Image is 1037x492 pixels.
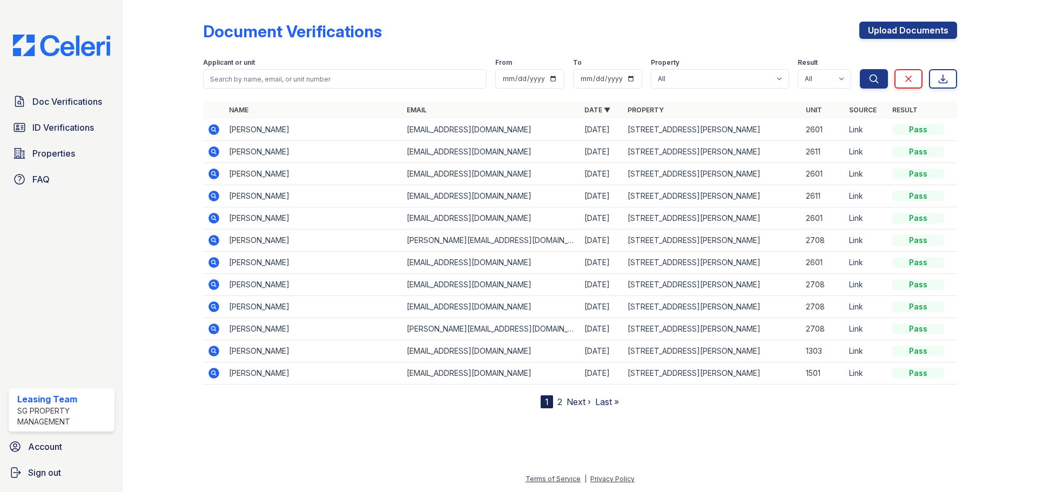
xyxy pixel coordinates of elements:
[402,252,580,274] td: [EMAIL_ADDRESS][DOMAIN_NAME]
[892,346,944,356] div: Pass
[225,163,402,185] td: [PERSON_NAME]
[28,440,62,453] span: Account
[4,35,119,56] img: CE_Logo_Blue-a8612792a0a2168367f1c8372b55b34899dd931a85d93a1a3d3e32e68fde9ad4.png
[580,230,623,252] td: [DATE]
[892,213,944,224] div: Pass
[32,95,102,108] span: Doc Verifications
[892,235,944,246] div: Pass
[623,296,801,318] td: [STREET_ADDRESS][PERSON_NAME]
[402,141,580,163] td: [EMAIL_ADDRESS][DOMAIN_NAME]
[407,106,427,114] a: Email
[580,274,623,296] td: [DATE]
[845,340,888,362] td: Link
[892,257,944,268] div: Pass
[229,106,248,114] a: Name
[892,146,944,157] div: Pass
[573,58,582,67] label: To
[225,185,402,207] td: [PERSON_NAME]
[402,185,580,207] td: [EMAIL_ADDRESS][DOMAIN_NAME]
[845,362,888,385] td: Link
[623,163,801,185] td: [STREET_ADDRESS][PERSON_NAME]
[623,318,801,340] td: [STREET_ADDRESS][PERSON_NAME]
[623,340,801,362] td: [STREET_ADDRESS][PERSON_NAME]
[845,185,888,207] td: Link
[402,163,580,185] td: [EMAIL_ADDRESS][DOMAIN_NAME]
[28,466,61,479] span: Sign out
[623,362,801,385] td: [STREET_ADDRESS][PERSON_NAME]
[623,141,801,163] td: [STREET_ADDRESS][PERSON_NAME]
[580,141,623,163] td: [DATE]
[802,185,845,207] td: 2611
[541,395,553,408] div: 1
[802,207,845,230] td: 2601
[892,323,944,334] div: Pass
[225,252,402,274] td: [PERSON_NAME]
[9,91,115,112] a: Doc Verifications
[806,106,822,114] a: Unit
[402,274,580,296] td: [EMAIL_ADDRESS][DOMAIN_NAME]
[402,207,580,230] td: [EMAIL_ADDRESS][DOMAIN_NAME]
[580,340,623,362] td: [DATE]
[802,318,845,340] td: 2708
[892,301,944,312] div: Pass
[203,69,487,89] input: Search by name, email, or unit number
[623,274,801,296] td: [STREET_ADDRESS][PERSON_NAME]
[567,396,591,407] a: Next ›
[623,119,801,141] td: [STREET_ADDRESS][PERSON_NAME]
[580,163,623,185] td: [DATE]
[9,143,115,164] a: Properties
[802,274,845,296] td: 2708
[845,274,888,296] td: Link
[402,296,580,318] td: [EMAIL_ADDRESS][DOMAIN_NAME]
[845,296,888,318] td: Link
[798,58,818,67] label: Result
[892,368,944,379] div: Pass
[557,396,562,407] a: 2
[802,163,845,185] td: 2601
[590,475,635,483] a: Privacy Policy
[802,141,845,163] td: 2611
[32,121,94,134] span: ID Verifications
[203,58,255,67] label: Applicant or unit
[859,22,957,39] a: Upload Documents
[225,207,402,230] td: [PERSON_NAME]
[225,340,402,362] td: [PERSON_NAME]
[32,173,50,186] span: FAQ
[402,340,580,362] td: [EMAIL_ADDRESS][DOMAIN_NAME]
[595,396,619,407] a: Last »
[402,318,580,340] td: [PERSON_NAME][EMAIL_ADDRESS][DOMAIN_NAME]
[849,106,877,114] a: Source
[584,475,587,483] div: |
[580,252,623,274] td: [DATE]
[802,252,845,274] td: 2601
[623,185,801,207] td: [STREET_ADDRESS][PERSON_NAME]
[623,230,801,252] td: [STREET_ADDRESS][PERSON_NAME]
[580,318,623,340] td: [DATE]
[225,141,402,163] td: [PERSON_NAME]
[651,58,679,67] label: Property
[402,230,580,252] td: [PERSON_NAME][EMAIL_ADDRESS][DOMAIN_NAME]
[892,169,944,179] div: Pass
[4,462,119,483] a: Sign out
[892,191,944,201] div: Pass
[225,318,402,340] td: [PERSON_NAME]
[495,58,512,67] label: From
[802,296,845,318] td: 2708
[892,106,918,114] a: Result
[225,119,402,141] td: [PERSON_NAME]
[892,124,944,135] div: Pass
[623,207,801,230] td: [STREET_ADDRESS][PERSON_NAME]
[845,119,888,141] td: Link
[845,230,888,252] td: Link
[580,207,623,230] td: [DATE]
[845,207,888,230] td: Link
[402,362,580,385] td: [EMAIL_ADDRESS][DOMAIN_NAME]
[32,147,75,160] span: Properties
[225,296,402,318] td: [PERSON_NAME]
[17,393,110,406] div: Leasing Team
[580,362,623,385] td: [DATE]
[9,169,115,190] a: FAQ
[225,230,402,252] td: [PERSON_NAME]
[580,185,623,207] td: [DATE]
